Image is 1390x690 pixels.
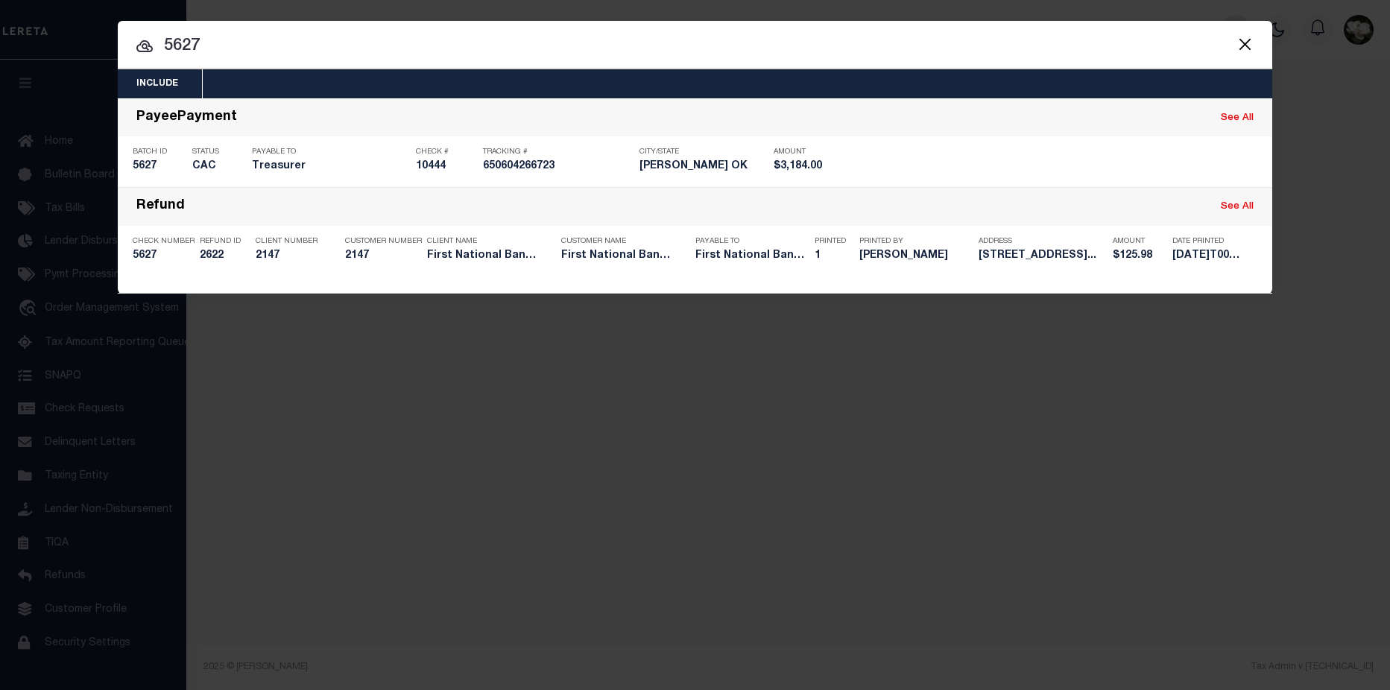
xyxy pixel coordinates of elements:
h5: 2147 [345,250,420,262]
h5: 650604266723 [483,160,632,173]
button: Close [1235,34,1254,54]
p: Amount [1113,237,1165,246]
p: Date Printed [1172,237,1239,246]
a: See All [1221,202,1254,212]
p: Client Name [427,237,539,246]
div: PayeePayment [136,110,237,127]
p: Customer Number [345,237,422,246]
p: Payable TO [695,237,807,246]
p: Payable To [252,148,408,156]
h5: First National Bank of South Miami [695,250,807,262]
button: Include [118,69,197,98]
a: See All [1221,113,1254,123]
p: Printed By [859,237,971,246]
h5: CAC [192,160,244,173]
h5: Cynthia Lopez [859,250,971,262]
p: Amount [774,148,841,156]
p: Status [192,148,244,156]
p: Refund ID [200,237,248,246]
h5: 5750 Sunset Drive South Miami F... [979,250,1105,262]
p: Printed [815,237,852,246]
h5: First National Bank of South Miami [427,250,539,262]
div: Refund [136,198,185,215]
p: Address [979,237,1105,246]
h5: 2622 [200,250,248,262]
h5: 2147 [256,250,323,262]
h5: $3,184.00 [774,160,841,173]
h5: $125.98 [1113,250,1165,262]
h5: 5627 [133,160,185,173]
h5: 10444 [416,160,476,173]
p: Check Number [133,237,195,246]
h5: 5627 [133,250,192,262]
h5: First National Bank of South Miami [561,250,673,262]
h5: Wagoner OK [639,160,766,173]
input: Start typing... [118,34,1272,60]
h5: 1 [815,250,852,262]
p: Tracking # [483,148,632,156]
h5: 2022-03-25T00:00:00 [1172,250,1239,262]
p: Customer Name [561,237,673,246]
p: Client Number [256,237,323,246]
p: City/State [639,148,766,156]
p: Check # [416,148,476,156]
h5: Treasurer [252,160,408,173]
p: Batch ID [133,148,185,156]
